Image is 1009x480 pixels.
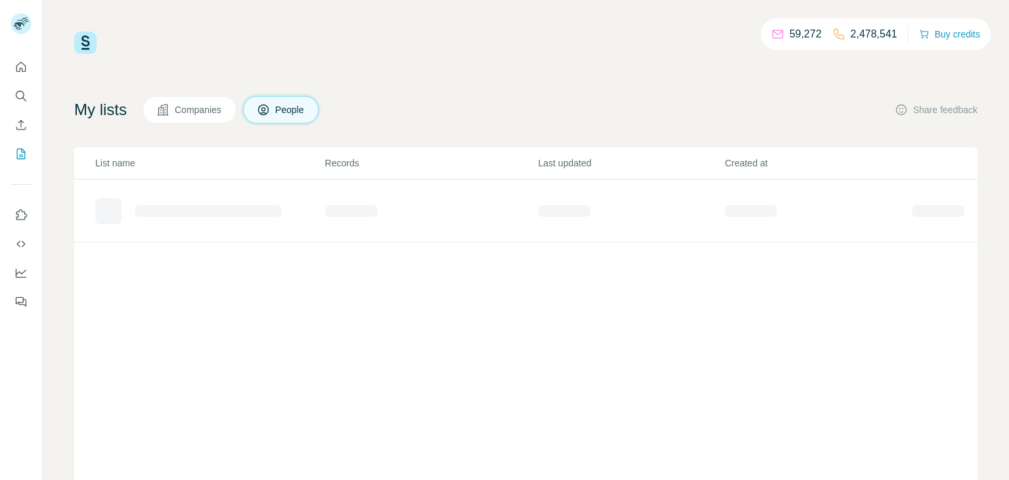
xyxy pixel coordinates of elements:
[74,32,97,54] img: Surfe Logo
[11,113,32,137] button: Enrich CSV
[11,55,32,79] button: Quick start
[11,142,32,166] button: My lists
[851,26,897,42] p: 2,478,541
[325,156,537,170] p: Records
[725,156,910,170] p: Created at
[11,232,32,256] button: Use Surfe API
[11,203,32,227] button: Use Surfe on LinkedIn
[538,156,723,170] p: Last updated
[275,103,305,116] span: People
[790,26,822,42] p: 59,272
[74,99,127,120] h4: My lists
[95,156,324,170] p: List name
[919,25,980,43] button: Buy credits
[175,103,223,116] span: Companies
[11,290,32,314] button: Feedback
[11,84,32,108] button: Search
[11,261,32,285] button: Dashboard
[895,103,977,116] button: Share feedback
